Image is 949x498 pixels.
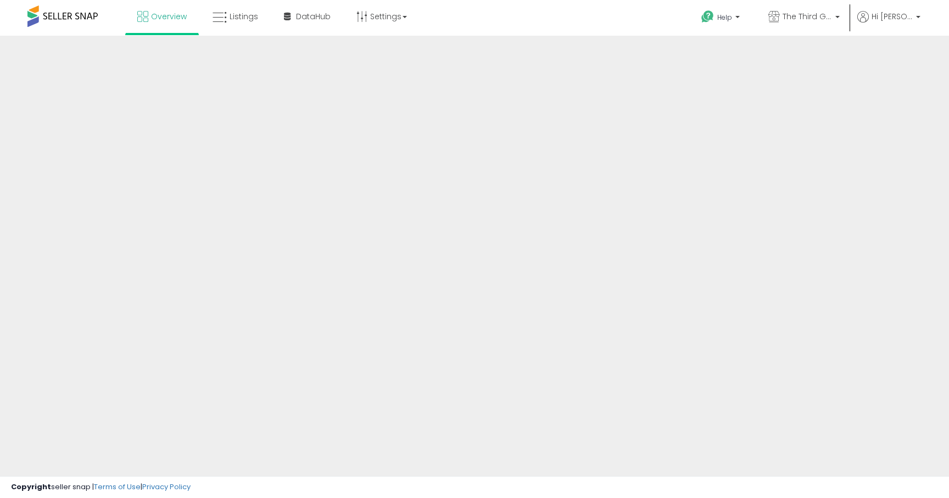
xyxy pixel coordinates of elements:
a: Terms of Use [94,482,141,492]
span: Listings [230,11,258,22]
span: The Third Generation [783,11,832,22]
strong: Copyright [11,482,51,492]
span: DataHub [296,11,331,22]
a: Privacy Policy [142,482,191,492]
span: Overview [151,11,187,22]
a: Hi [PERSON_NAME] [857,11,920,36]
div: seller snap | | [11,482,191,493]
a: Help [693,2,751,36]
span: Help [717,13,732,22]
i: Get Help [701,10,714,24]
span: Hi [PERSON_NAME] [872,11,913,22]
